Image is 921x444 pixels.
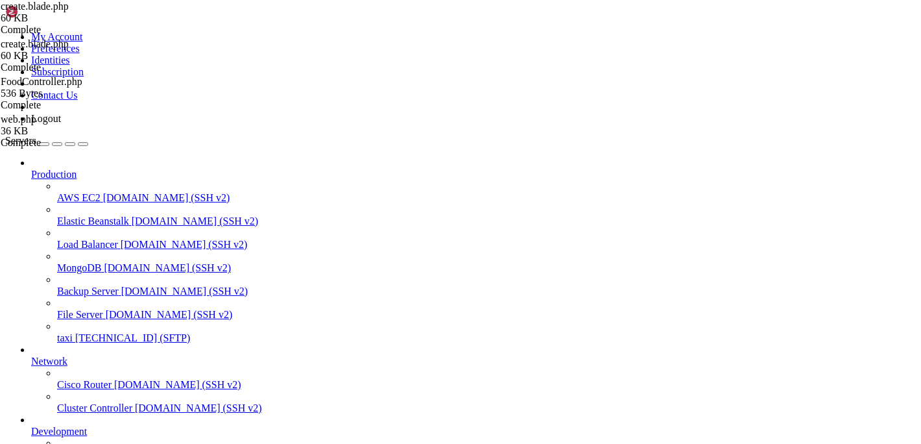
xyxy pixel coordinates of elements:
div: 36 KB [1,125,130,137]
div: 60 KB [1,50,130,62]
div: 60 KB [1,12,130,24]
div: Complete [1,62,130,73]
div: Complete [1,99,130,111]
span: create.blade.php [1,1,130,24]
div: Complete [1,137,130,149]
span: create.blade.php [1,1,69,12]
span: web.php [1,114,36,125]
span: web.php [1,114,130,137]
span: FoodController.php [1,76,130,99]
div: Complete [1,24,130,36]
span: create.blade.php [1,38,69,49]
span: FoodController.php [1,76,82,87]
span: create.blade.php [1,38,130,62]
div: 536 Bytes [1,88,130,99]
